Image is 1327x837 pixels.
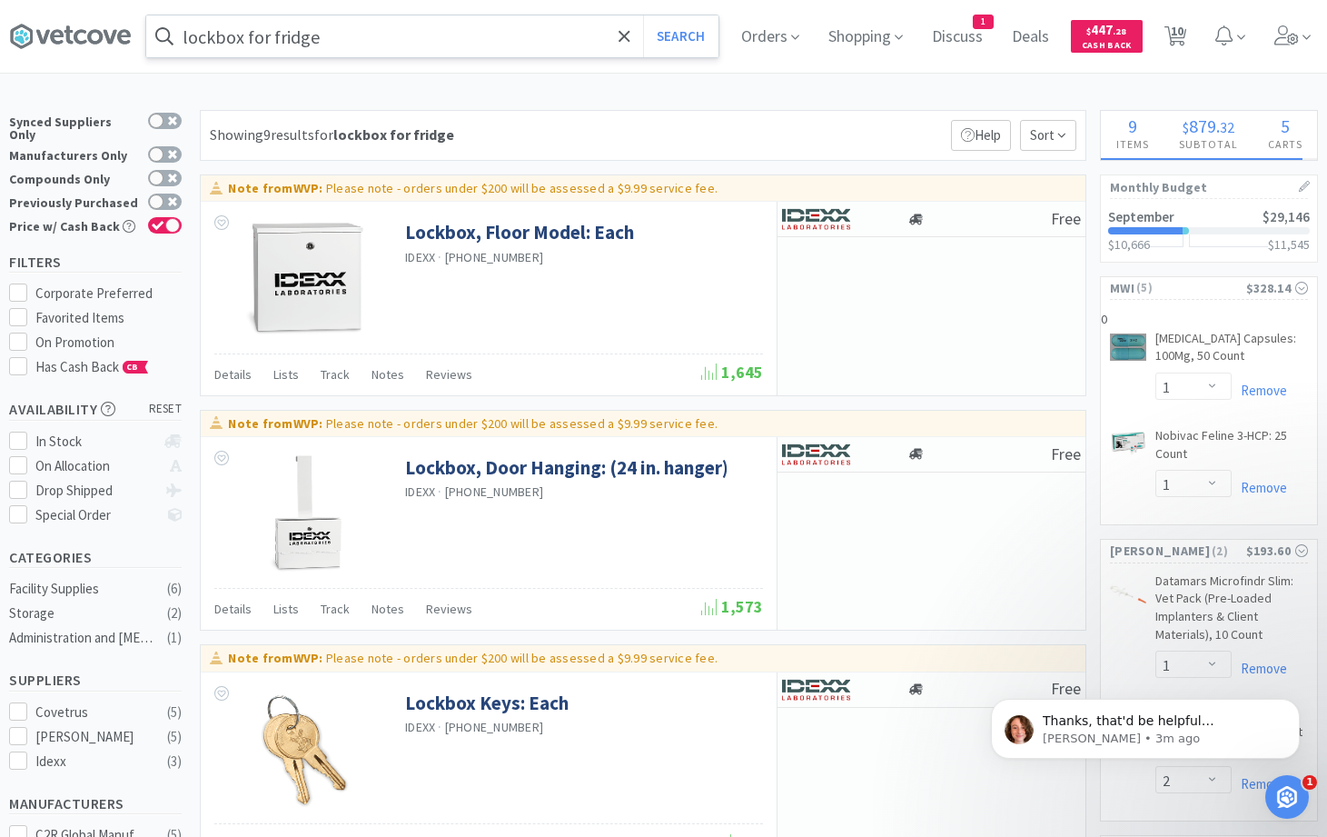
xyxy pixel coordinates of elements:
div: Manufacturers Only [9,146,139,162]
span: CB [124,362,142,373]
div: Showing 9 results [210,124,454,147]
span: $10,666 [1108,236,1150,253]
h5: Suppliers [9,670,182,691]
span: · [438,249,441,265]
img: 9acf67c9afb0450bb4c751bfe42e3e63_159965.png [246,455,364,573]
h1: Monthly Budget [1110,175,1308,199]
div: ( 5 ) [167,702,182,723]
span: Reviews [426,601,472,617]
iframe: Intercom live chat [1265,775,1309,819]
div: Storage [9,603,156,624]
a: Remove [1232,775,1287,792]
img: cf52065ee17445f88cffea6d7385c408_76831.jpeg [1110,576,1146,613]
div: Special Order [35,504,156,526]
a: IDEXX [405,483,435,500]
a: $447.28Cash Back [1071,12,1143,61]
span: $ [1086,25,1091,37]
a: Lockbox, Floor Model: Each [405,220,634,244]
span: $ [1183,118,1189,136]
span: Track [321,601,350,617]
span: Details [214,366,252,383]
div: ( 1 ) [167,627,182,649]
button: Search [643,15,718,57]
a: September$29,146$10,666$11,545 [1101,199,1317,262]
h2: September [1108,210,1174,224]
div: ( 3 ) [167,751,182,772]
span: Notes [371,366,404,383]
div: $328.14 [1246,278,1308,298]
span: Notes [371,601,404,617]
p: Help [951,120,1011,151]
div: ( 2 ) [167,603,182,624]
span: Cash Back [1082,41,1132,53]
div: Synced Suppliers Only [9,113,139,141]
img: d5300fcdfa1740f0a8a2ed724c8670a3_159785.png [246,691,364,809]
div: [PERSON_NAME] [35,726,148,748]
span: Free [1051,208,1081,229]
span: · [438,719,441,735]
span: 1 [974,15,993,28]
h4: Items [1101,135,1164,153]
img: f9ef6ff7f6e7480db3235c430101e595_422086.png [1110,334,1146,361]
div: Price w/ Cash Back [9,217,139,233]
span: [PHONE_NUMBER] [445,483,544,500]
span: [PHONE_NUMBER] [445,249,544,265]
span: for [314,125,454,144]
div: Administration and [MEDICAL_DATA] [9,627,156,649]
a: [MEDICAL_DATA] Capsules: 100Mg, 50 Count [1155,330,1308,373]
div: ( 5 ) [167,726,182,748]
span: Reviews [426,366,472,383]
div: ( 6 ) [167,578,182,600]
span: 32 [1220,118,1234,136]
span: 9 [1128,115,1137,137]
a: Remove [1232,479,1287,496]
span: Has Cash Back [35,358,149,375]
div: On Promotion [35,332,183,354]
span: 11,545 [1274,236,1310,253]
div: $193.60 [1246,541,1308,561]
div: Corporate Preferred [35,283,183,304]
iframe: Intercom notifications message [964,661,1327,788]
span: 1,645 [701,362,763,383]
h5: Manufacturers [9,793,182,814]
span: MWI [1110,278,1134,298]
h5: Availability [9,399,182,420]
span: Lists [273,601,299,617]
span: ( 5 ) [1134,279,1246,297]
strong: Note from WVP : [228,180,322,196]
div: On Allocation [35,455,156,477]
p: Please note - orders under $200 will be assessed a $9.99 service fee. [326,180,718,196]
p: Please note - orders under $200 will be assessed a $9.99 service fee. [326,415,718,432]
a: Nobivac Feline 3-HCP: 25 Count [1155,427,1308,470]
span: Details [214,601,252,617]
a: IDEXX [405,719,435,735]
p: Please note - orders under $200 will be assessed a $9.99 service fee. [326,650,718,666]
h4: Subtotal [1164,135,1253,153]
span: Sort [1020,120,1076,151]
a: Lockbox Keys: Each [405,691,569,715]
strong: Note from WVP : [228,650,322,666]
span: 5 [1281,115,1290,137]
a: Datamars Microfindr Slim: Vet Pack (Pre-Loaded Implanters & Client Materials), 10 Count [1155,573,1308,651]
div: Compounds Only [9,170,139,185]
a: Discuss1 [925,29,990,45]
span: $29,146 [1263,208,1310,225]
a: Remove [1232,382,1287,399]
div: Previously Purchased [9,194,139,209]
h3: $ [1268,238,1310,251]
input: Search by item, sku, manufacturer, ingredient, size... [146,15,718,57]
span: reset [149,400,183,419]
a: 10 [1157,31,1194,47]
span: Free [1051,443,1081,464]
img: 13250b0087d44d67bb1668360c5632f9_13.png [782,441,850,468]
a: IDEXX [405,249,435,265]
div: . [1164,117,1253,135]
span: 1,573 [701,596,763,617]
span: ( 2 ) [1210,543,1246,561]
div: Covetrus [35,702,148,723]
div: 0 [1101,309,1317,834]
div: In Stock [35,431,156,453]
